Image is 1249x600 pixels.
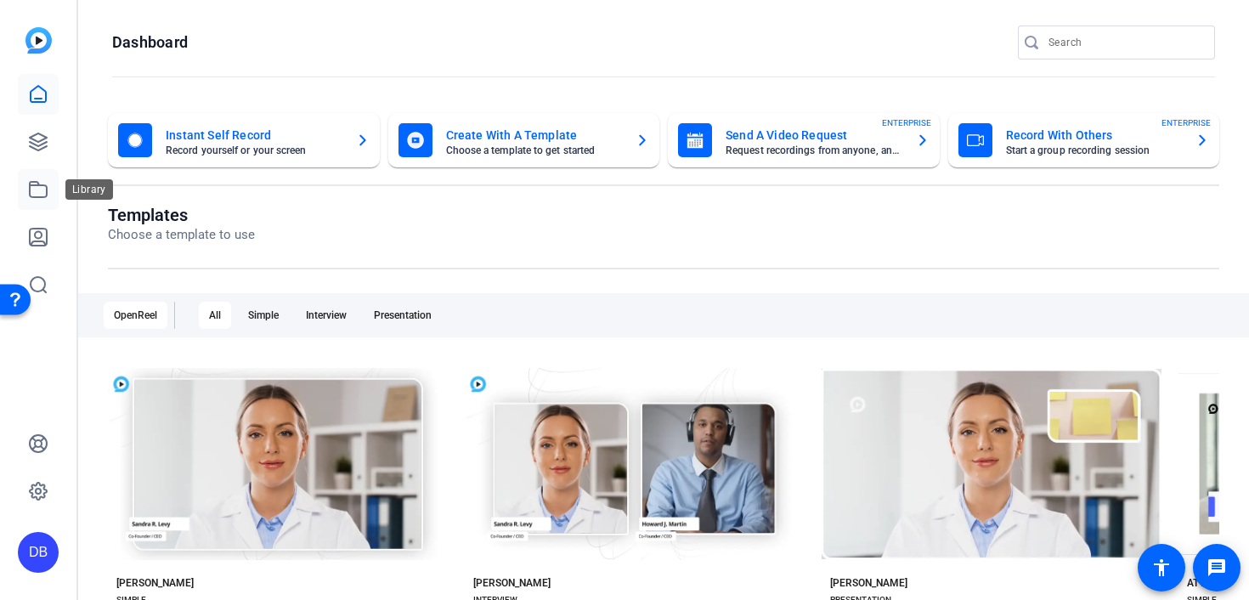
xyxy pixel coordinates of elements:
div: [PERSON_NAME] [116,576,194,590]
mat-card-title: Send A Video Request [726,125,902,145]
div: ATTICUS [1187,576,1227,590]
div: Library [65,179,113,200]
mat-card-title: Record With Others [1006,125,1183,145]
div: All [199,302,231,329]
mat-card-subtitle: Start a group recording session [1006,145,1183,156]
img: blue-gradient.svg [25,27,52,54]
mat-card-subtitle: Choose a template to get started [446,145,623,156]
button: Record With OthersStart a group recording sessionENTERPRISE [948,113,1220,167]
span: ENTERPRISE [882,116,931,129]
div: OpenReel [104,302,167,329]
button: Send A Video RequestRequest recordings from anyone, anywhereENTERPRISE [668,113,940,167]
button: Create With A TemplateChoose a template to get started [388,113,660,167]
mat-card-title: Instant Self Record [166,125,342,145]
div: DB [18,532,59,573]
h1: Dashboard [112,32,188,53]
mat-icon: message [1207,558,1227,578]
mat-card-subtitle: Request recordings from anyone, anywhere [726,145,902,156]
p: Choose a template to use [108,225,255,245]
div: Interview [296,302,357,329]
div: Simple [238,302,289,329]
span: ENTERPRISE [1161,116,1211,129]
div: [PERSON_NAME] [830,576,907,590]
h1: Templates [108,205,255,225]
mat-icon: accessibility [1151,558,1172,578]
input: Search [1048,32,1201,53]
mat-card-title: Create With A Template [446,125,623,145]
button: Instant Self RecordRecord yourself or your screen [108,113,380,167]
mat-card-subtitle: Record yourself or your screen [166,145,342,156]
div: Presentation [364,302,442,329]
div: [PERSON_NAME] [473,576,551,590]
